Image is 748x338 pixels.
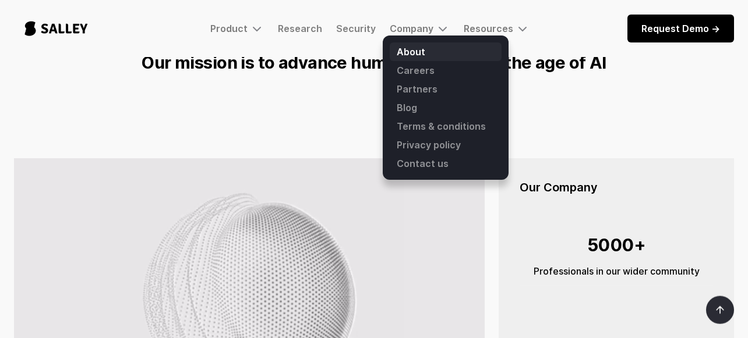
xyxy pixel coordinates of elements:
h5: Our Company [520,179,713,195]
a: Blog [390,98,502,117]
div: Product [210,22,264,35]
div: Product [210,23,248,34]
div: 5000+ [520,229,713,261]
a: Security [336,23,376,34]
div: Company [390,23,433,34]
div: Resources [464,23,513,34]
div: Professionals in our wider community [520,264,713,278]
a: Partners [390,80,502,98]
a: Terms & conditions [390,117,502,136]
a: Research [278,23,322,34]
a: Request Demo -> [627,15,734,42]
div: Resources [464,22,530,35]
a: Careers [390,61,502,80]
a: home [14,9,98,48]
a: Contact us [390,154,502,173]
nav: Company [383,35,509,180]
a: Privacy policy [390,136,502,154]
a: About [390,42,502,61]
div: Company [390,22,450,35]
